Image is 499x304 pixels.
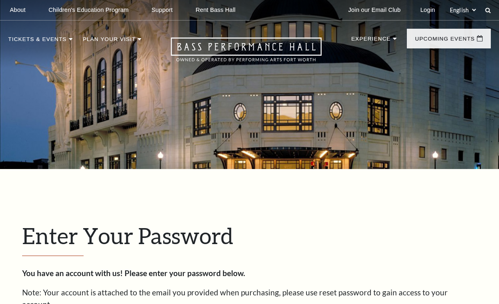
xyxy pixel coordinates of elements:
p: Children's Education Program [48,7,128,14]
p: Experience [351,36,390,46]
strong: You have an account with us! [22,268,123,278]
p: Plan Your Visit [83,37,136,46]
p: About [10,7,25,14]
select: Select: [448,6,477,14]
strong: Please enter your password below. [125,268,245,278]
p: Upcoming Events [415,36,475,46]
p: Support [152,7,173,14]
span: Enter Your Password [22,222,233,249]
p: Tickets & Events [8,37,67,46]
p: Rent Bass Hall [195,7,236,14]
